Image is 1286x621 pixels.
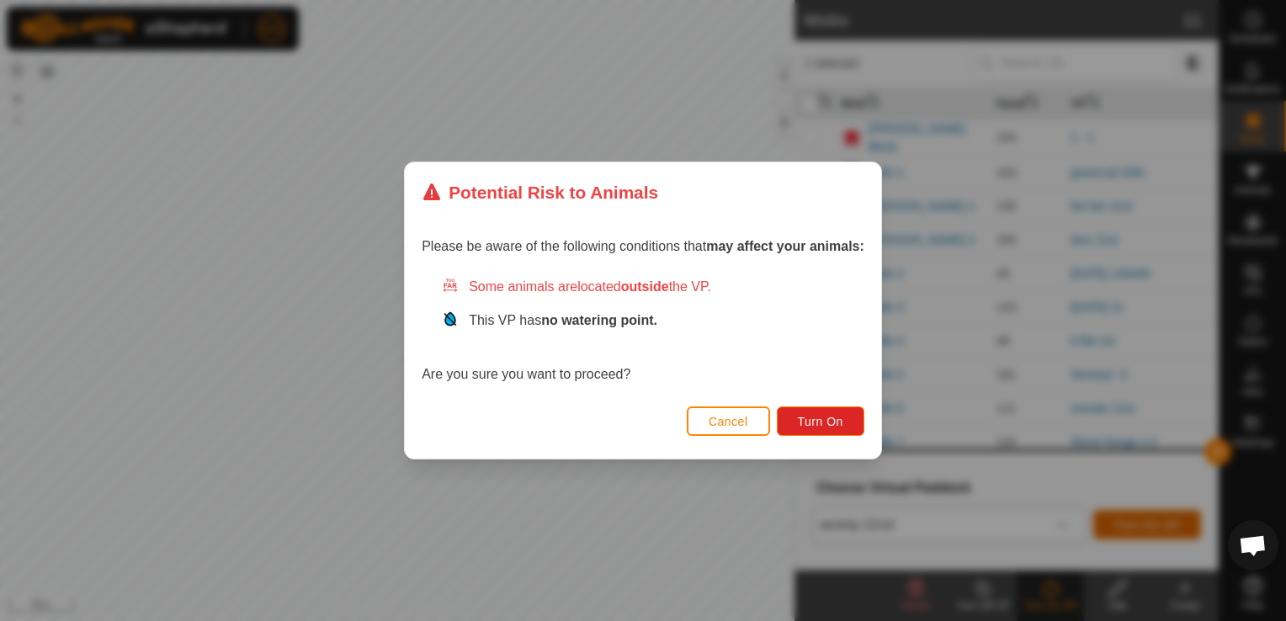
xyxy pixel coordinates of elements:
strong: outside [621,279,669,294]
div: Some animals are [442,277,864,297]
strong: may affect your animals: [706,239,864,253]
span: Turn On [798,415,843,428]
span: This VP has [469,313,657,327]
button: Turn On [777,406,864,436]
button: Cancel [687,406,770,436]
span: Cancel [709,415,748,428]
span: Please be aware of the following conditions that [422,239,864,253]
span: located the VP. [577,279,711,294]
strong: no watering point. [541,313,657,327]
div: Potential Risk to Animals [422,179,658,205]
div: Are you sure you want to proceed? [422,277,864,385]
div: Open chat [1228,520,1278,571]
